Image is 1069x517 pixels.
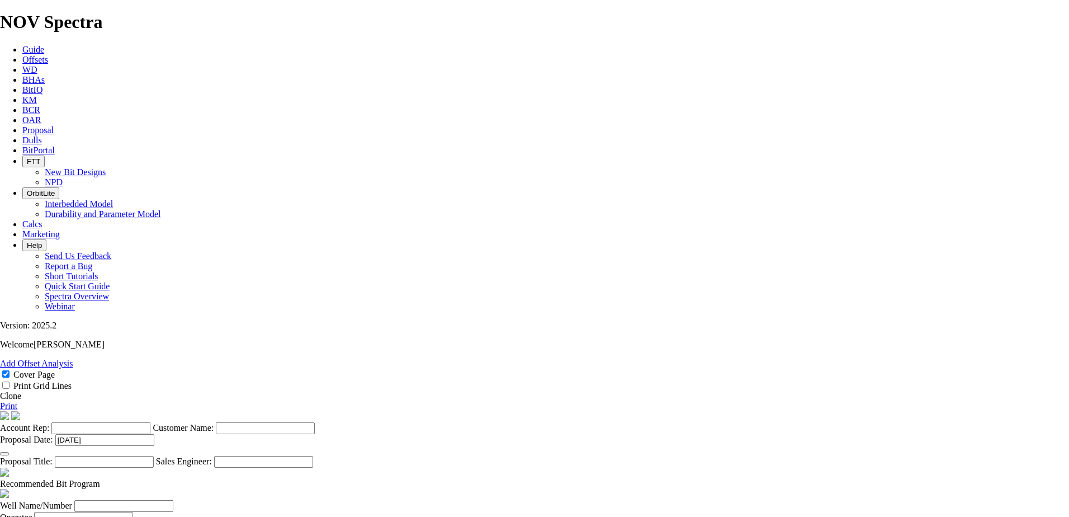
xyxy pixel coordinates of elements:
img: cover-graphic.e5199e77.png [11,411,20,420]
button: FTT [22,156,45,167]
a: BitPortal [22,145,55,155]
a: New Bit Designs [45,167,106,177]
a: Marketing [22,229,60,239]
a: Guide [22,45,44,54]
a: BCR [22,105,40,115]
span: OrbitLite [27,189,55,198]
a: Offsets [22,55,48,64]
a: Webinar [45,302,75,311]
a: OAR [22,115,41,125]
a: Short Tutorials [45,271,98,281]
label: Sales Engineer: [156,457,212,466]
a: Send Us Feedback [45,251,111,261]
a: Report a Bug [45,261,92,271]
label: Print Grid Lines [13,381,72,391]
a: Proposal [22,125,54,135]
a: KM [22,95,37,105]
a: Quick Start Guide [45,281,110,291]
span: Help [27,241,42,250]
a: BHAs [22,75,45,84]
span: [PERSON_NAME] [34,340,105,349]
a: Dulls [22,135,42,145]
a: WD [22,65,37,74]
a: NPD [45,177,63,187]
a: BitIQ [22,85,42,95]
a: Durability and Parameter Model [45,209,161,219]
a: Calcs [22,219,42,229]
button: Help [22,239,46,251]
a: Spectra Overview [45,292,109,301]
span: FTT [27,157,40,166]
a: Interbedded Model [45,199,113,209]
button: OrbitLite [22,187,59,199]
label: Customer Name: [153,423,214,433]
label: Cover Page [13,370,55,379]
